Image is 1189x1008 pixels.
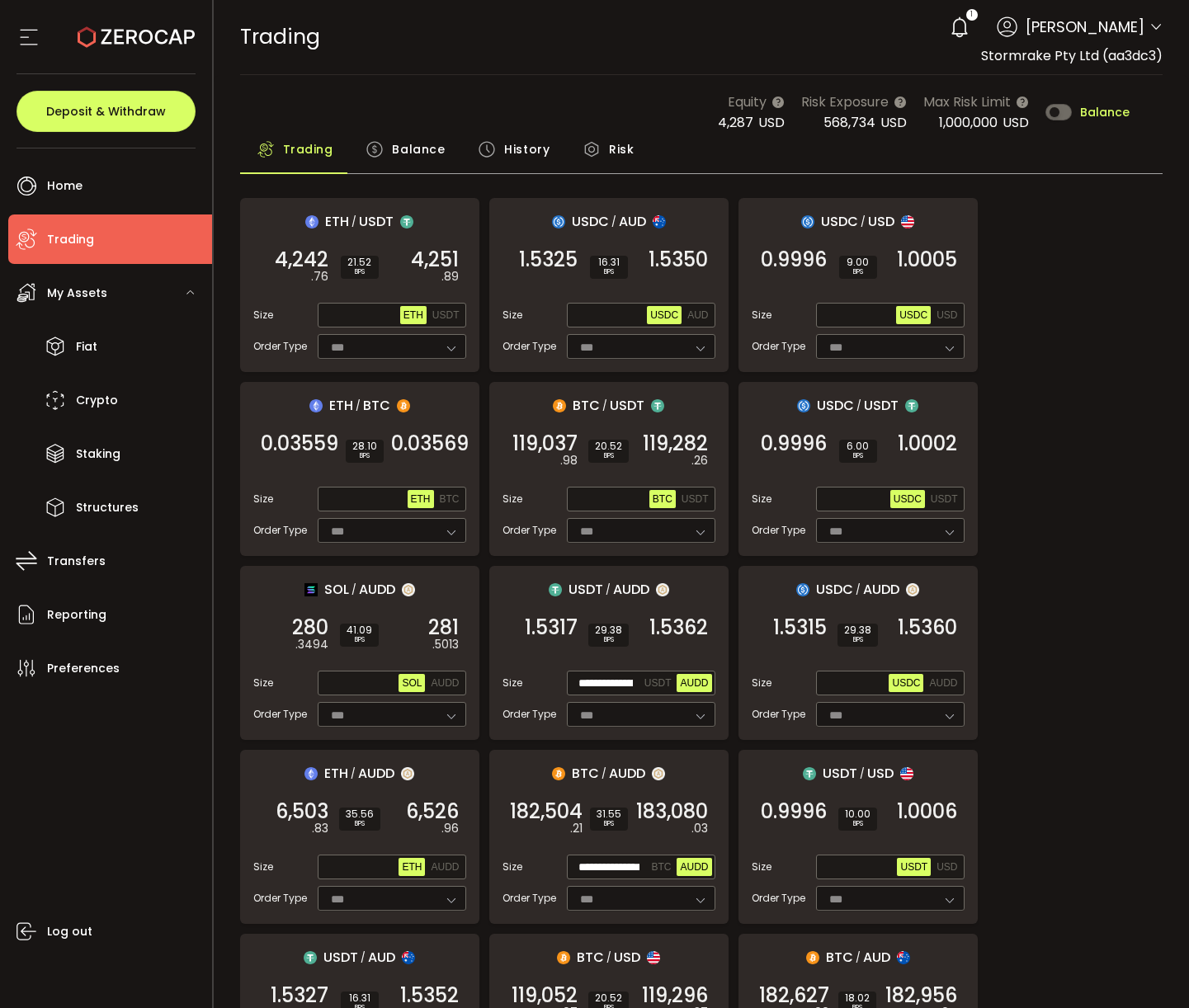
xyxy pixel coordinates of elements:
button: USD [933,858,960,876]
button: USD [933,306,960,324]
em: / [602,766,606,781]
span: Trading [240,22,320,51]
span: 182,504 [510,803,583,820]
span: 20.52 [595,993,622,1003]
span: USDT [359,211,394,232]
img: btc_portfolio.svg [806,951,819,964]
span: USDC [572,211,609,232]
span: Size [502,492,522,506]
span: 0.9996 [761,252,827,268]
span: BTC [440,493,460,505]
span: 119,282 [643,436,708,452]
span: 119,296 [642,987,708,1004]
span: 10.00 [845,809,871,819]
img: sol_portfolio.png [304,583,318,596]
span: 4,242 [275,252,328,268]
span: 0.03569 [391,436,469,452]
span: History [504,133,550,166]
img: eth_portfolio.svg [309,399,323,412]
span: Staking [76,442,120,466]
em: / [856,950,861,965]
span: Order Type [253,707,307,722]
span: SOL [402,677,422,689]
span: Log out [47,920,92,944]
span: 31.55 [597,809,621,819]
span: AUD [619,211,646,232]
span: Balance [392,133,445,166]
span: Size [752,860,771,874]
em: / [861,214,866,229]
span: USDC [899,309,927,321]
em: .5013 [432,636,459,653]
img: usdt_portfolio.svg [905,399,918,412]
i: BPS [347,267,372,277]
span: 20.52 [595,441,622,451]
i: BPS [845,819,871,829]
iframe: Chat Widget [993,830,1189,1008]
span: 21.52 [347,257,372,267]
span: 182,627 [759,987,829,1004]
span: BTC [363,395,390,416]
img: eth_portfolio.svg [304,767,318,780]
span: AUD [687,309,708,321]
span: USDT [610,395,644,416]
span: Order Type [752,707,805,722]
img: zuPXiwguUFiBOIQyqLOiXsnnNitlx7q4LCwEbLHADjIpTka+Lip0HH8D0VTrd02z+wEAAAAASUVORK5CYII= [402,583,415,596]
span: Size [752,676,771,690]
em: .89 [441,268,459,285]
span: Order Type [253,523,307,538]
span: AUDD [358,763,394,784]
span: USDC [821,211,858,232]
i: BPS [595,635,622,645]
img: eth_portfolio.svg [305,215,318,228]
span: Risk [609,133,634,166]
span: AUDD [929,677,957,689]
img: btc_portfolio.svg [397,399,410,412]
span: Size [502,308,522,323]
span: ETH [403,309,423,321]
span: 0.9996 [761,436,827,452]
img: aud_portfolio.svg [653,215,666,228]
span: Trading [47,228,94,252]
span: 1.5327 [271,987,328,1004]
button: Deposit & Withdraw [17,91,196,132]
span: 29.38 [844,625,871,635]
span: Balance [1080,106,1130,118]
span: 568,734 [823,113,875,132]
span: USDT [864,395,899,416]
span: 6.00 [846,441,871,451]
i: BPS [597,819,621,829]
span: Order Type [502,891,556,906]
span: 1.0002 [898,436,957,452]
span: USD [758,113,785,132]
button: USDT [897,858,931,876]
em: / [352,214,356,229]
span: 9.00 [846,257,871,267]
button: BTC [648,858,674,876]
img: usd_portfolio.svg [647,951,660,964]
span: ETH [402,861,422,873]
span: Size [502,860,522,874]
span: USDT [569,579,603,600]
span: USDC [894,493,922,505]
span: BTC [573,395,600,416]
span: USDT [823,763,857,784]
span: USD [614,947,640,968]
span: Size [253,676,273,690]
button: BTC [436,490,463,508]
em: / [352,582,356,597]
span: Order Type [502,339,556,354]
span: 281 [428,619,459,636]
span: USDT [900,861,927,873]
span: Stormrake Pty Ltd (aa3dc3) [981,46,1163,65]
span: USD [867,763,894,784]
em: / [860,766,865,781]
em: .26 [691,452,708,469]
img: usdt_portfolio.svg [304,951,317,964]
em: / [606,950,611,965]
img: usdt_portfolio.svg [400,215,413,228]
span: USDT [323,947,358,968]
button: USDT [641,674,675,692]
button: USDT [678,490,712,508]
